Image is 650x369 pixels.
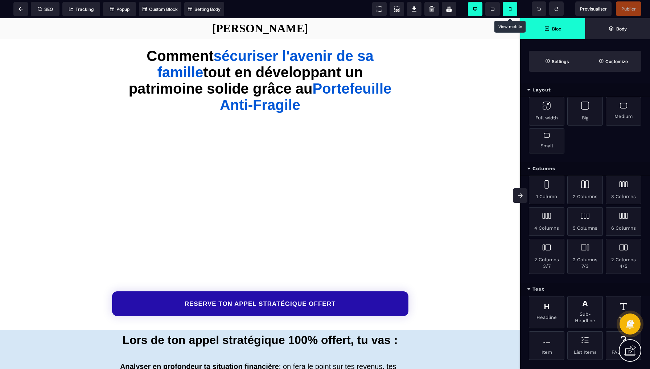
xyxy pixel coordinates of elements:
span: Previsualiser [580,6,607,12]
span: Popup [110,7,129,12]
p: Remplissez le formulaire [179,39,251,48]
li: Faire une photographie précise de ta situation financière actuelle. [118,115,240,129]
div: Canada: + 1 [105,140,119,151]
div: Text [606,296,641,328]
p: Appel Stratégique - [PERSON_NAME] [103,66,237,76]
p: 📞 Pendant cet appel, nous prendrons le temps de : [103,102,240,110]
h1: Comment tout en développant un patrimoine solide grâce au [125,26,395,99]
div: 2 Columns 4/5 [606,239,641,274]
span: View components [372,2,387,16]
p: Un échange pour clarifier tes finances et savoir exactement quoi faire ensuite. [103,83,240,97]
a: Conditions générales [103,190,231,202]
span: Open Layer Manager [585,18,650,39]
div: 3 Columns [606,176,641,204]
div: Small [529,128,564,153]
span: Nom de famille [176,160,214,165]
span: Open Style Manager [585,51,641,72]
strong: Customize [605,59,628,64]
div: 4 Columns [529,207,564,236]
h2: : on fera le point sur tes revenus, tes dépenses et ton épargne, pour comprendre où tu en es vrai... [120,332,400,365]
span: & [127,197,130,202]
span: Screenshot [390,2,404,16]
div: Text [520,283,650,296]
div: 5 Columns [567,207,603,236]
div: 2 Columns [567,176,603,204]
div: FAQ Items [606,331,641,360]
p: Réservez votre appel [286,39,346,48]
div: Layout [520,83,650,97]
div: 2 Columns 7/3 [567,239,603,274]
div: 6 Columns [606,207,641,236]
p: Sélectionnez une date et une heure [267,66,406,75]
div: Big [567,97,603,126]
span: Setting Body [188,7,221,12]
p: En saisissant des informations, j'accepte les [103,189,243,202]
div: Columns [520,162,650,176]
p: Powered by [218,249,244,255]
a: Politique de confidentialité [130,197,193,202]
p: Pour voir les créneaux horaires disponibles, veuillez renseigner vos informations [288,128,385,151]
button: RESERVE TON APPEL STRATÉGIQUE OFFERT [112,273,408,298]
h1: Lors de ton appel stratégique 100% offert, tu vas : [5,312,515,332]
strong: Bloc [552,26,561,32]
span: Numéro de téléphone [103,128,157,134]
div: 2 Columns 3/7 [529,239,564,274]
a: Powered by [218,249,292,255]
span: SEO [38,7,53,12]
span: Tracking [69,7,94,12]
div: 1 [168,40,170,46]
span: Preview [575,1,612,16]
div: 2 [275,40,279,46]
span: Prénom [103,160,122,165]
span: Custom Block [143,7,178,12]
div: Medium [606,97,641,126]
span: Open Blocks [520,18,585,39]
div: List Items [567,331,603,360]
span: Publier [621,6,636,12]
div: Headline [529,296,564,328]
div: 1 Column [529,176,564,204]
strong: Settings [552,59,569,64]
div: Item [529,331,564,360]
b: Analyser en profondeur ta situation financière [120,344,279,352]
strong: Body [616,26,627,32]
div: Full width [529,97,564,126]
span: Settings [529,51,585,72]
div: Sub-Headline [567,296,603,328]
